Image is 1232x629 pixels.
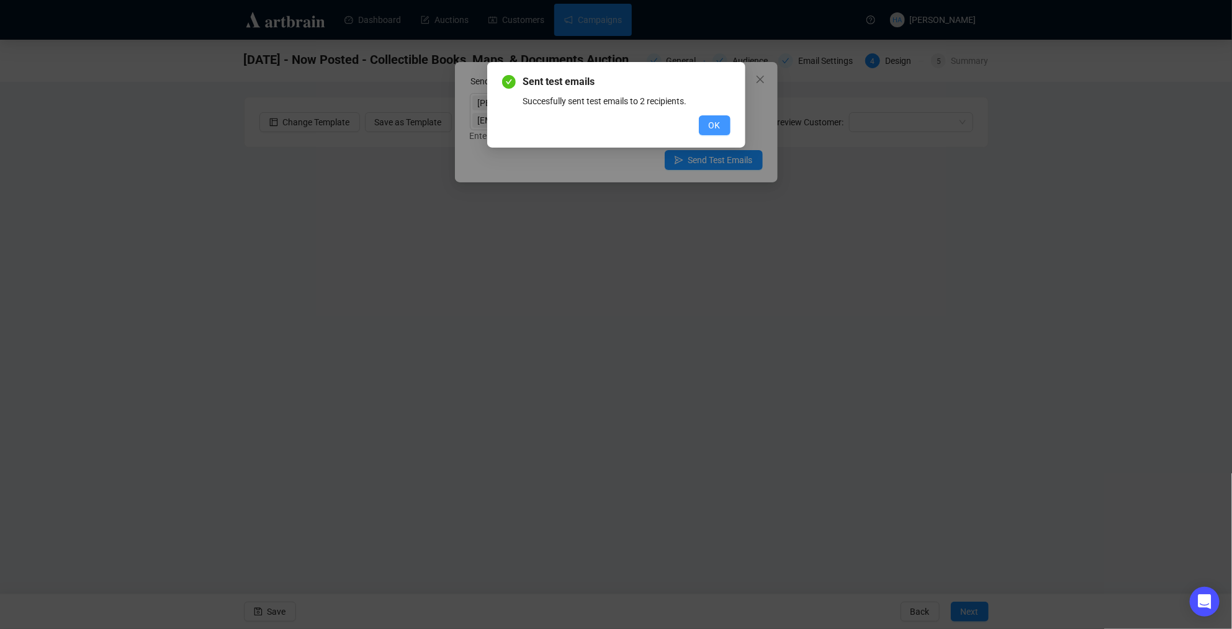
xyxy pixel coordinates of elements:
[523,74,731,89] span: Sent test emails
[523,94,731,108] div: Succesfully sent test emails to 2 recipients.
[502,75,516,89] span: check-circle
[699,115,731,135] button: OK
[1190,587,1220,617] div: Open Intercom Messenger
[709,118,721,132] span: OK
